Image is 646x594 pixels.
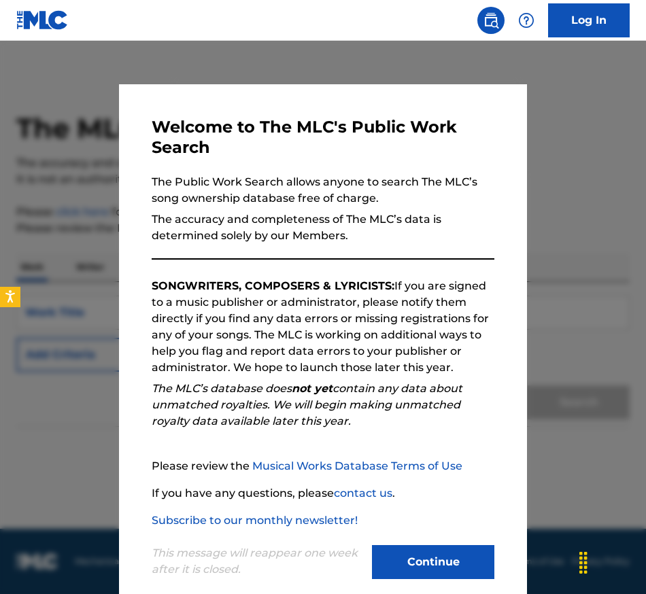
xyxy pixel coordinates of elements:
a: contact us [334,487,392,500]
em: The MLC’s database does contain any data about unmatched royalties. We will begin making unmatche... [152,382,462,427]
img: MLC Logo [16,10,69,30]
a: Musical Works Database Terms of Use [252,459,462,472]
p: The accuracy and completeness of The MLC’s data is determined solely by our Members. [152,211,494,244]
p: This message will reappear one week after it is closed. [152,545,364,578]
p: Please review the [152,458,494,474]
p: If you have any questions, please . [152,485,494,502]
p: The Public Work Search allows anyone to search The MLC’s song ownership database free of charge. [152,174,494,207]
h3: Welcome to The MLC's Public Work Search [152,117,494,158]
strong: not yet [292,382,333,395]
button: Continue [372,545,494,579]
p: If you are signed to a music publisher or administrator, please notify them directly if you find ... [152,278,494,376]
div: Drag [573,542,594,583]
img: help [518,12,534,29]
a: Log In [548,3,630,37]
img: search [483,12,499,29]
a: Subscribe to our monthly newsletter! [152,514,358,527]
strong: SONGWRITERS, COMPOSERS & LYRICISTS: [152,279,394,292]
div: Help [513,7,540,34]
iframe: Chat Widget [578,529,646,594]
a: Public Search [477,7,505,34]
